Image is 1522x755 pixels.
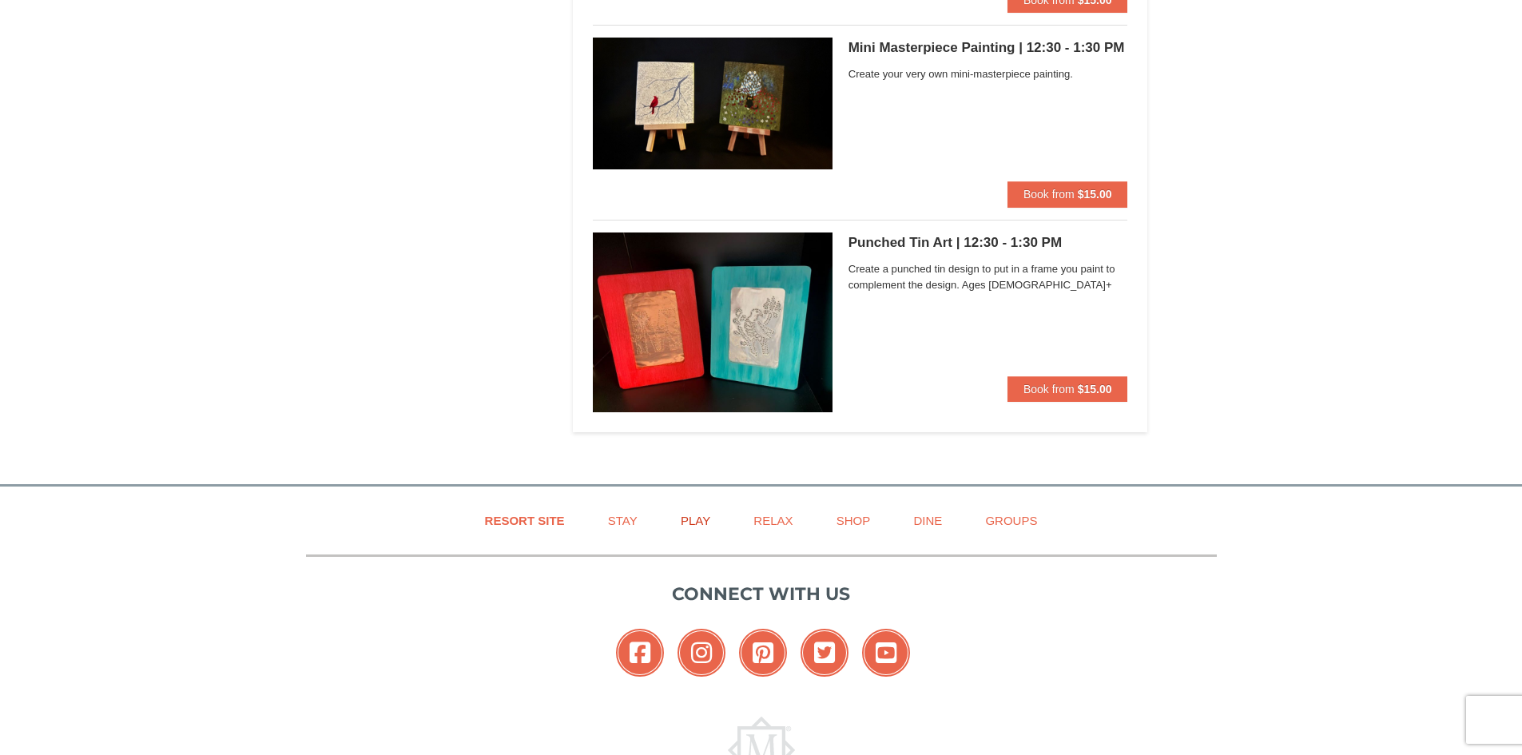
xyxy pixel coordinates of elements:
[306,581,1217,607] p: Connect with us
[593,232,833,412] img: 6619869-1399-a357e133.jpg
[817,503,891,538] a: Shop
[1078,383,1112,395] strong: $15.00
[848,40,1128,56] h5: Mini Masterpiece Painting | 12:30 - 1:30 PM
[593,38,833,169] img: 6619869-1756-9fb04209.png
[848,66,1128,82] span: Create your very own mini-masterpiece painting.
[848,261,1128,293] span: Create a punched tin design to put in a frame you paint to complement the design. Ages [DEMOGRAPH...
[588,503,658,538] a: Stay
[1007,181,1128,207] button: Book from $15.00
[965,503,1057,538] a: Groups
[1023,188,1075,201] span: Book from
[1078,188,1112,201] strong: $15.00
[1023,383,1075,395] span: Book from
[661,503,730,538] a: Play
[1007,376,1128,402] button: Book from $15.00
[733,503,813,538] a: Relax
[893,503,962,538] a: Dine
[848,235,1128,251] h5: Punched Tin Art | 12:30 - 1:30 PM
[465,503,585,538] a: Resort Site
